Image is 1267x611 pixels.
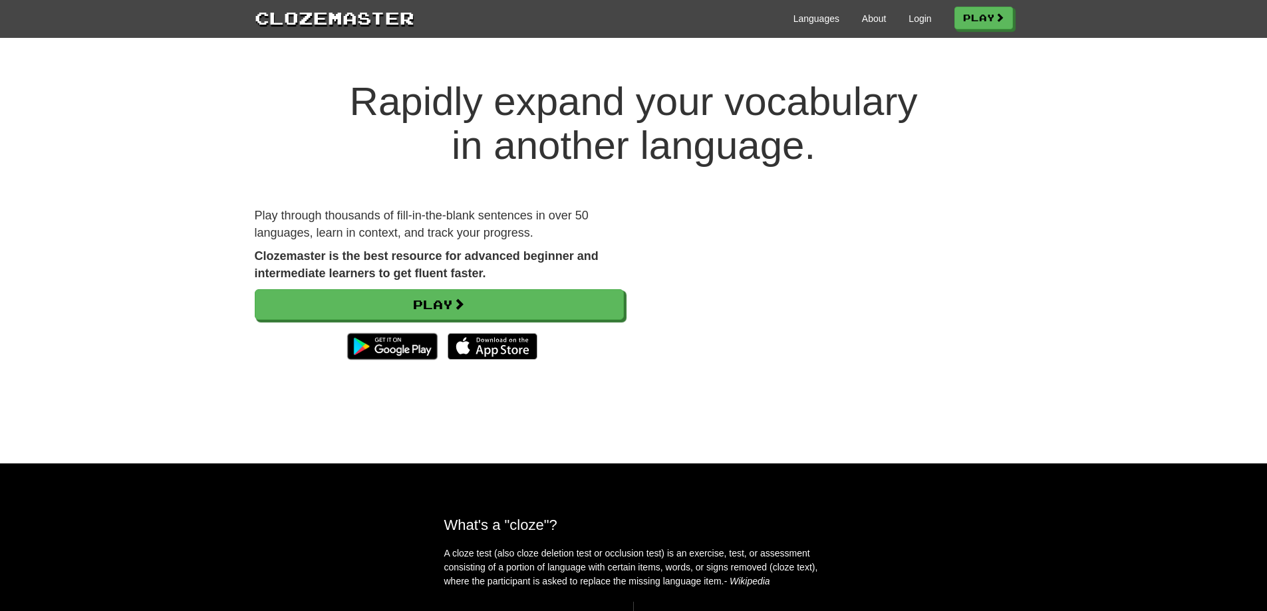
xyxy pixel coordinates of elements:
img: Download_on_the_App_Store_Badge_US-UK_135x40-25178aeef6eb6b83b96f5f2d004eda3bffbb37122de64afbaef7... [448,333,537,360]
a: About [862,12,887,25]
a: Play [954,7,1013,29]
em: - Wikipedia [724,576,770,586]
a: Languages [793,12,839,25]
strong: Clozemaster is the best resource for advanced beginner and intermediate learners to get fluent fa... [255,249,599,280]
a: Play [255,289,624,320]
img: Get it on Google Play [341,326,444,366]
a: Login [909,12,931,25]
a: Clozemaster [255,5,414,30]
p: A cloze test (also cloze deletion test or occlusion test) is an exercise, test, or assessment con... [444,547,823,588]
p: Play through thousands of fill-in-the-blank sentences in over 50 languages, learn in context, and... [255,207,624,241]
h2: What's a "cloze"? [444,517,823,533]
